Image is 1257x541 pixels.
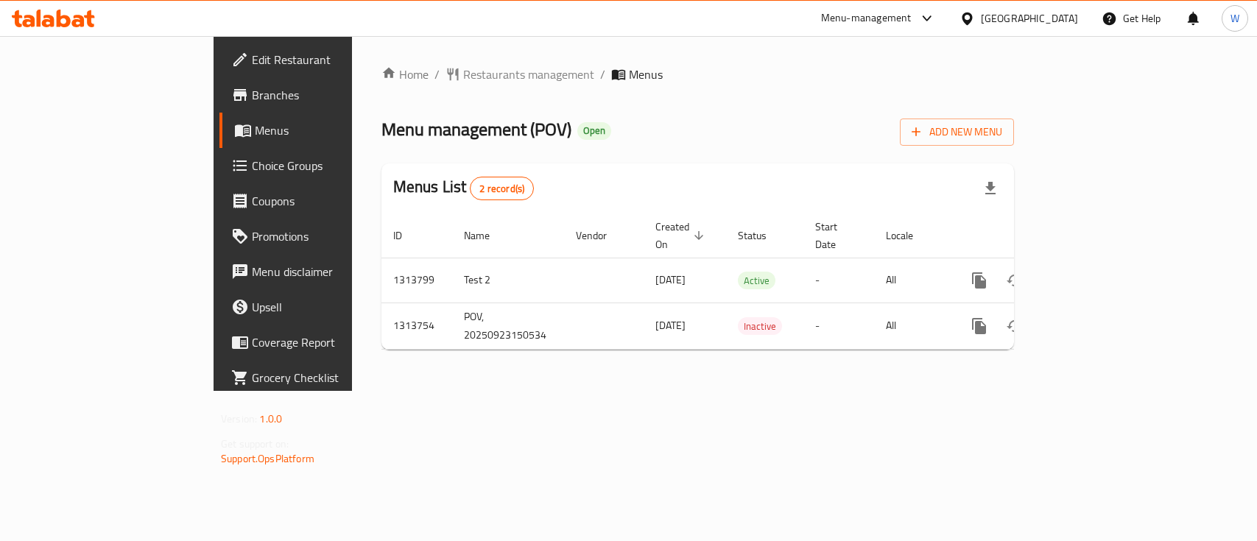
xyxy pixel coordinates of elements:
span: Status [738,227,786,244]
span: [DATE] [655,270,686,289]
a: Grocery Checklist [219,360,423,395]
span: Version: [221,409,257,428]
button: more [962,263,997,298]
a: Coupons [219,183,423,219]
a: Promotions [219,219,423,254]
span: Get support on: [221,434,289,453]
span: Coupons [252,192,412,210]
span: ID [393,227,421,244]
a: Coverage Report [219,325,423,360]
button: Change Status [997,308,1032,344]
div: Menu-management [821,10,912,27]
a: Support.OpsPlatform [221,449,314,468]
td: All [874,303,950,349]
td: - [803,258,874,303]
div: Export file [973,171,1008,206]
td: All [874,258,950,303]
span: Upsell [252,298,412,316]
span: [DATE] [655,316,686,335]
span: Locale [886,227,932,244]
a: Choice Groups [219,148,423,183]
th: Actions [950,213,1115,258]
a: Upsell [219,289,423,325]
span: Menus [629,66,663,83]
span: Vendor [576,227,626,244]
span: Restaurants management [463,66,594,83]
span: Grocery Checklist [252,369,412,386]
span: Active [738,272,775,289]
td: POV, 20250923150534 [452,303,564,349]
span: Add New Menu [912,123,1002,141]
span: W [1230,10,1239,26]
span: Menus [255,121,412,139]
span: Branches [252,86,412,104]
div: [GEOGRAPHIC_DATA] [981,10,1078,26]
div: Active [738,272,775,289]
a: Edit Restaurant [219,42,423,77]
button: more [962,308,997,344]
a: Restaurants management [446,66,594,83]
span: Menu disclaimer [252,263,412,280]
h2: Menus List [393,176,534,200]
button: Add New Menu [900,119,1014,146]
span: Name [464,227,509,244]
span: 2 record(s) [471,182,533,196]
div: Total records count [470,177,534,200]
li: / [434,66,440,83]
span: Edit Restaurant [252,51,412,68]
nav: breadcrumb [381,66,1014,83]
td: Test 2 [452,258,564,303]
span: Menu management ( POV ) [381,113,571,146]
span: Inactive [738,318,782,335]
table: enhanced table [381,213,1115,350]
li: / [600,66,605,83]
span: Choice Groups [252,157,412,174]
a: Menu disclaimer [219,254,423,289]
span: Open [577,124,611,137]
a: Menus [219,113,423,148]
a: Branches [219,77,423,113]
div: Open [577,122,611,140]
span: Created On [655,218,708,253]
div: Inactive [738,317,782,335]
span: Coverage Report [252,333,412,351]
td: - [803,303,874,349]
span: 1.0.0 [259,409,282,428]
span: Start Date [815,218,856,253]
span: Promotions [252,227,412,245]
